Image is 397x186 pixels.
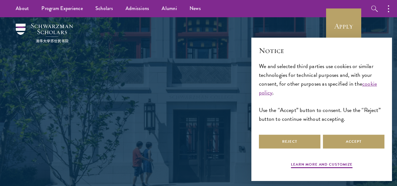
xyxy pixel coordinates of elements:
[323,135,384,149] button: Accept
[326,8,361,44] a: Apply
[259,79,377,97] a: cookie policy
[259,62,384,124] div: We and selected third parties use cookies or similar technologies for technical purposes and, wit...
[16,24,73,43] img: Schwarzman Scholars
[291,162,352,169] button: Learn more and customize
[259,135,320,149] button: Reject
[259,45,384,56] h2: Notice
